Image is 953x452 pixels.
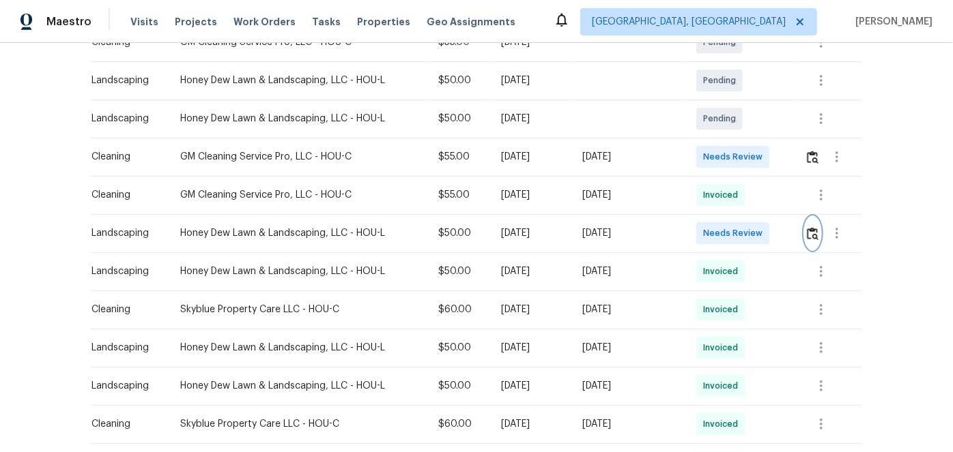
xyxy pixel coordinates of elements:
div: $60.00 [438,417,479,431]
div: Skyblue Property Care LLC - HOU-C [180,417,416,431]
div: [DATE] [582,226,674,240]
span: Pending [703,112,741,125]
button: Review Icon [805,217,821,250]
div: [DATE] [501,341,560,355]
div: [DATE] [501,417,560,431]
div: [DATE] [501,379,560,393]
span: Invoiced [703,303,743,316]
div: $50.00 [438,265,479,278]
div: Honey Dew Lawn & Landscaping, LLC - HOU-L [180,341,416,355]
span: Needs Review [703,226,768,240]
div: GM Cleaning Service Pro, LLC - HOU-C [180,150,416,164]
div: Landscaping [91,226,158,240]
div: Landscaping [91,265,158,278]
span: Invoiced [703,341,743,355]
div: [DATE] [501,35,560,49]
span: Pending [703,35,741,49]
div: [DATE] [501,303,560,316]
div: Honey Dew Lawn & Landscaping, LLC - HOU-L [180,112,416,125]
img: Review Icon [807,227,819,240]
span: Geo Assignments [427,15,515,29]
span: Invoiced [703,188,743,202]
div: $55.00 [438,150,479,164]
span: [PERSON_NAME] [850,15,933,29]
span: Tasks [312,17,341,27]
span: Invoiced [703,417,743,431]
div: Cleaning [91,303,158,316]
div: [DATE] [501,150,560,164]
div: Skyblue Property Care LLC - HOU-C [180,303,416,316]
span: Visits [130,15,158,29]
div: [DATE] [582,188,674,202]
div: Honey Dew Lawn & Landscaping, LLC - HOU-L [180,265,416,278]
div: Cleaning [91,35,158,49]
span: [GEOGRAPHIC_DATA], [GEOGRAPHIC_DATA] [592,15,786,29]
span: Pending [703,74,741,87]
span: Properties [357,15,410,29]
div: [DATE] [582,379,674,393]
div: [DATE] [501,265,560,278]
span: Projects [175,15,217,29]
div: Cleaning [91,417,158,431]
div: $50.00 [438,74,479,87]
div: [DATE] [582,303,674,316]
span: Invoiced [703,379,743,393]
div: GM Cleaning Service Pro, LLC - HOU-C [180,35,416,49]
div: [DATE] [582,417,674,431]
div: $50.00 [438,112,479,125]
div: [DATE] [582,265,674,278]
div: Landscaping [91,74,158,87]
button: Review Icon [805,140,821,173]
div: $55.00 [438,188,479,202]
img: Review Icon [807,151,819,164]
div: Honey Dew Lawn & Landscaping, LLC - HOU-L [180,226,416,240]
div: GM Cleaning Service Pro, LLC - HOU-C [180,188,416,202]
div: [DATE] [582,341,674,355]
span: Needs Review [703,150,768,164]
div: $50.00 [438,226,479,240]
div: Landscaping [91,341,158,355]
div: Honey Dew Lawn & Landscaping, LLC - HOU-L [180,379,416,393]
span: Maestro [46,15,91,29]
div: [DATE] [501,74,560,87]
div: Honey Dew Lawn & Landscaping, LLC - HOU-L [180,74,416,87]
span: Work Orders [233,15,296,29]
div: [DATE] [501,112,560,125]
div: Landscaping [91,112,158,125]
div: Cleaning [91,188,158,202]
div: $60.00 [438,303,479,316]
div: [DATE] [501,188,560,202]
div: $50.00 [438,379,479,393]
div: Landscaping [91,379,158,393]
div: [DATE] [501,226,560,240]
span: Invoiced [703,265,743,278]
div: [DATE] [582,150,674,164]
div: $55.00 [438,35,479,49]
div: Cleaning [91,150,158,164]
div: $50.00 [438,341,479,355]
